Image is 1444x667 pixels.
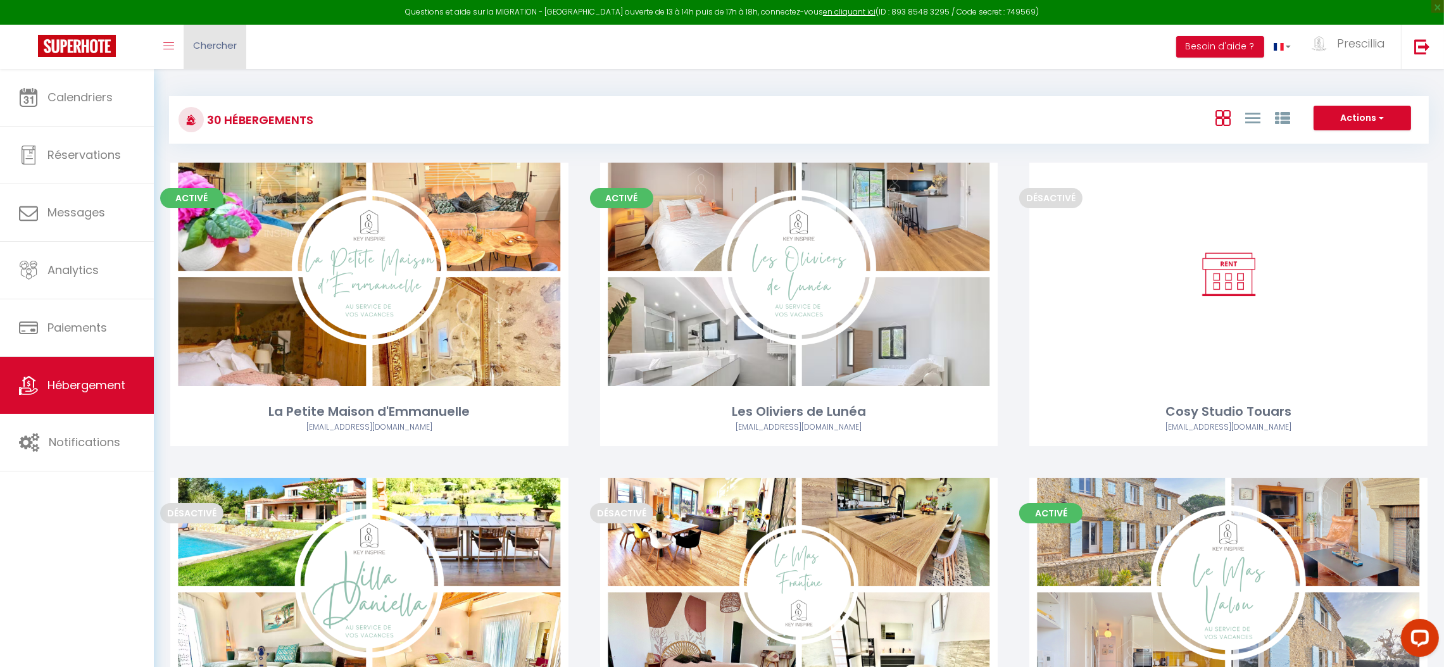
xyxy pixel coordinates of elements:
a: Editer [1191,577,1267,602]
span: Hébergement [47,377,125,393]
span: Notifications [49,434,120,450]
a: Vue en Box [1215,107,1231,128]
button: Besoin d'aide ? [1176,36,1264,58]
span: Activé [1019,503,1083,523]
a: Vue par Groupe [1275,107,1290,128]
div: La Petite Maison d'Emmanuelle [170,402,568,421]
span: Chercher [193,39,237,52]
span: Désactivé [160,503,223,523]
span: Calendriers [47,89,113,105]
a: Vue en Liste [1245,107,1260,128]
div: Les Oliviers de Lunéa [600,402,998,421]
span: Messages [47,204,105,220]
div: Cosy Studio Touars [1029,402,1428,421]
div: Airbnb [600,421,998,433]
span: Réservations [47,147,121,163]
a: Chercher [184,25,246,69]
span: Désactivé [1019,188,1083,208]
img: Super Booking [38,35,116,57]
span: Activé [590,188,653,208]
img: logout [1414,39,1430,54]
iframe: LiveChat chat widget [1391,614,1444,667]
h3: 30 Hébergements [204,106,313,134]
a: ... Prescillia [1300,25,1401,69]
div: Airbnb [1029,421,1428,433]
span: Activé [160,188,223,208]
span: Paiements [47,320,107,335]
div: Airbnb [170,421,568,433]
a: en cliquant ici [823,6,876,17]
span: Analytics [47,262,99,278]
a: Editer [1191,261,1267,287]
a: Editer [761,577,837,602]
a: Editer [331,577,407,602]
a: Editer [331,261,407,287]
a: Editer [761,261,837,287]
img: ... [1310,36,1329,51]
button: Actions [1314,106,1411,131]
span: Désactivé [590,503,653,523]
span: Prescillia [1337,35,1385,51]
